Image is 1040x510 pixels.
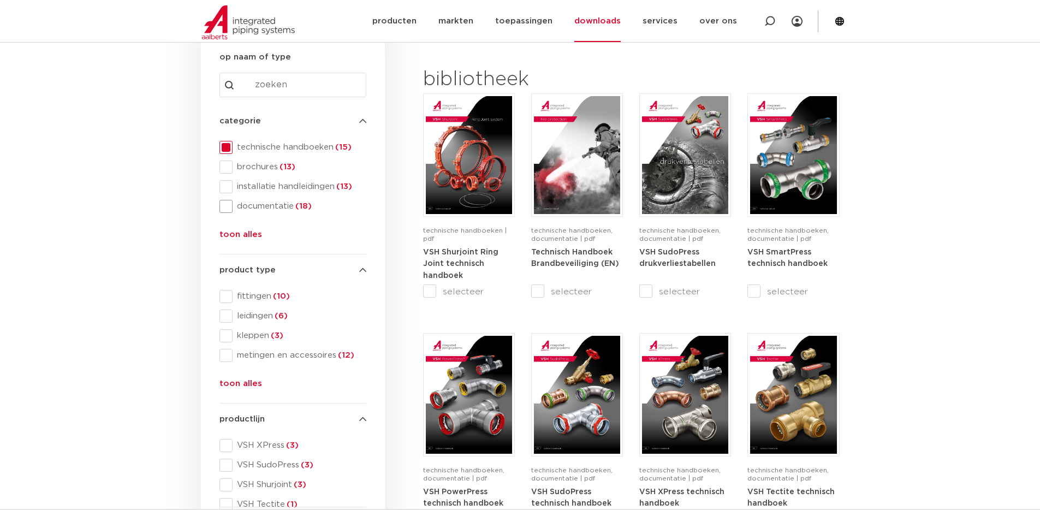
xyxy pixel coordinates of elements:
[219,329,366,342] div: kleppen(3)
[233,440,366,451] span: VSH XPress
[219,115,366,128] h4: categorie
[219,310,366,323] div: leidingen(6)
[233,142,366,153] span: technische handboeken
[423,285,515,298] label: selecteer
[336,351,354,359] span: (12)
[284,441,299,449] span: (3)
[278,163,295,171] span: (13)
[299,461,313,469] span: (3)
[233,350,366,361] span: metingen en accessoires
[233,181,366,192] span: installatie handleidingen
[271,292,290,300] span: (10)
[219,377,262,395] button: toon alles
[219,264,366,277] h4: product type
[747,248,828,268] a: VSH SmartPress technisch handboek
[423,488,503,508] a: VSH PowerPress technisch handboek
[639,285,731,298] label: selecteer
[531,488,611,508] a: VSH SudoPress technisch handboek
[747,285,839,298] label: selecteer
[423,67,617,93] h2: bibliotheek
[639,467,721,482] span: technische handboeken, documentatie | pdf
[219,478,366,491] div: VSH Shurjoint(3)
[642,336,728,454] img: VSH-XPress_A4TM_5008762_2025_4.1_NL-pdf.jpg
[747,227,829,242] span: technische handboeken, documentatie | pdf
[233,330,366,341] span: kleppen
[335,182,352,191] span: (13)
[269,331,283,340] span: (3)
[423,467,504,482] span: technische handboeken, documentatie | pdf
[233,291,366,302] span: fittingen
[334,143,352,151] span: (15)
[219,228,262,246] button: toon alles
[426,96,512,214] img: VSH-Shurjoint-RJ_A4TM_5011380_2025_1.1_EN-pdf.jpg
[750,96,836,214] img: VSH-SmartPress_A4TM_5009301_2023_2.0-EN-pdf.jpg
[219,141,366,154] div: technische handboeken(15)
[219,180,366,193] div: installatie handleidingen(13)
[531,467,613,482] span: technische handboeken, documentatie | pdf
[531,248,619,268] a: Technisch Handboek Brandbeveiliging (EN)
[233,162,366,173] span: brochures
[423,227,507,242] span: technische handboeken | pdf
[639,248,716,268] a: VSH SudoPress drukverliestabellen
[233,499,366,510] span: VSH Tectite
[233,460,366,471] span: VSH SudoPress
[292,481,306,489] span: (3)
[219,290,366,303] div: fittingen(10)
[219,439,366,452] div: VSH XPress(3)
[294,202,312,210] span: (18)
[750,336,836,454] img: VSH-Tectite_A4TM_5009376-2024-2.0_NL-pdf.jpg
[273,312,288,320] span: (6)
[233,311,366,322] span: leidingen
[531,285,623,298] label: selecteer
[639,227,721,242] span: technische handboeken, documentatie | pdf
[219,349,366,362] div: metingen en accessoires(12)
[531,227,613,242] span: technische handboeken, documentatie | pdf
[534,96,620,214] img: FireProtection_A4TM_5007915_2025_2.0_EN-pdf.jpg
[219,161,366,174] div: brochures(13)
[219,413,366,426] h4: productlijn
[219,459,366,472] div: VSH SudoPress(3)
[285,500,298,508] span: (1)
[233,201,366,212] span: documentatie
[426,336,512,454] img: VSH-PowerPress_A4TM_5008817_2024_3.1_NL-pdf.jpg
[642,96,728,214] img: VSH-SudoPress_A4PLT_5007706_2024-2.0_NL-pdf.jpg
[534,336,620,454] img: VSH-SudoPress_A4TM_5001604-2023-3.0_NL-pdf.jpg
[233,479,366,490] span: VSH Shurjoint
[639,488,724,508] a: VSH XPress technisch handboek
[747,467,829,482] span: technische handboeken, documentatie | pdf
[747,488,835,508] a: VSH Tectite technisch handboek
[219,200,366,213] div: documentatie(18)
[219,53,291,61] strong: op naam of type
[423,248,498,280] a: VSH Shurjoint Ring Joint technisch handboek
